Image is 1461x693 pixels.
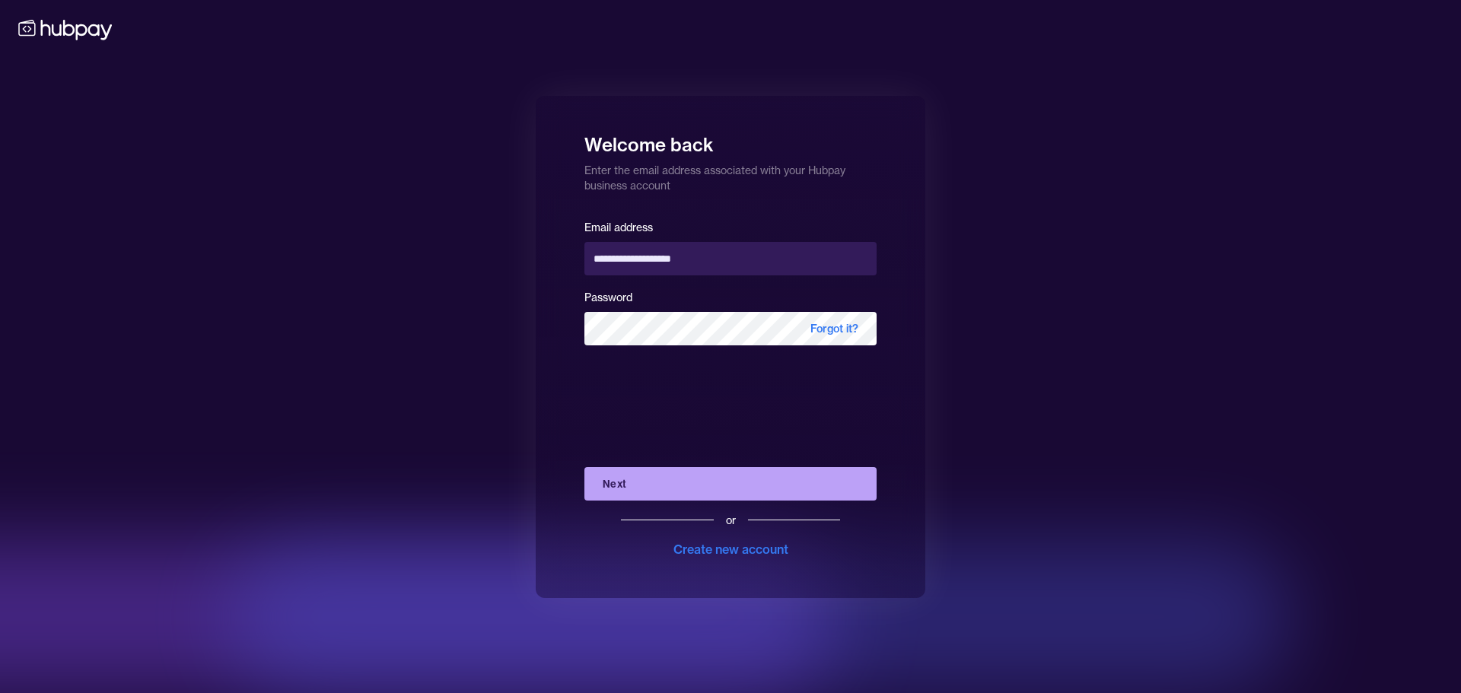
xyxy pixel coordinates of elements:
label: Email address [584,221,653,234]
p: Enter the email address associated with your Hubpay business account [584,157,877,193]
div: or [726,513,736,528]
div: Create new account [673,540,788,558]
h1: Welcome back [584,123,877,157]
span: Forgot it? [792,312,877,345]
button: Next [584,467,877,501]
label: Password [584,291,632,304]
